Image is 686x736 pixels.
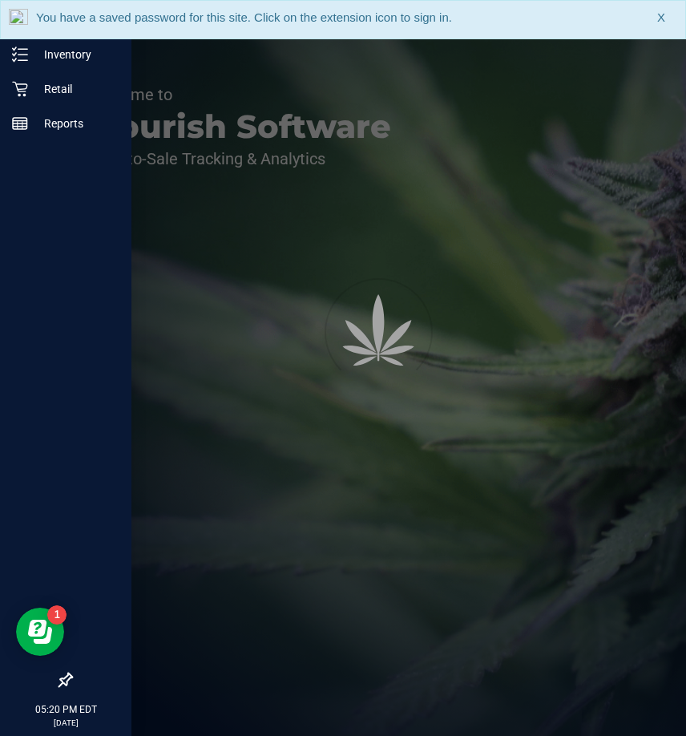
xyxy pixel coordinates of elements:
p: Retail [28,79,124,99]
p: Inventory [28,45,124,64]
p: 05:20 PM EDT [7,702,124,717]
img: notLoggedInIcon.png [9,9,28,30]
iframe: Resource center unread badge [47,605,67,625]
iframe: Resource center [16,608,64,656]
p: [DATE] [7,717,124,729]
inline-svg: Reports [12,115,28,131]
inline-svg: Retail [12,81,28,97]
p: Reports [28,114,124,133]
span: You have a saved password for this site. Click on the extension icon to sign in. [36,10,452,24]
span: X [657,9,665,27]
inline-svg: Inventory [12,47,28,63]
